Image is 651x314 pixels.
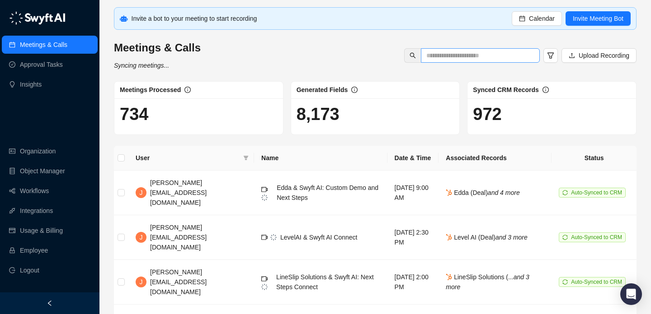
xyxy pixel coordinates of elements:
span: LineSlip Solutions (... [446,273,529,291]
span: J [140,232,143,242]
th: Status [552,146,637,171]
span: [PERSON_NAME][EMAIL_ADDRESS][DOMAIN_NAME] [150,268,207,296]
h3: Meetings & Calls [114,41,201,55]
span: search [410,52,416,59]
span: Level AI (Deal) [446,234,528,241]
button: Invite Meeting Bot [566,11,631,26]
span: video-camera [261,186,268,193]
a: Object Manager [20,162,65,180]
span: Auto-Synced to CRM [571,189,622,196]
span: Upload Recording [579,51,629,60]
a: Workflows [20,182,49,200]
span: Calendar [529,14,555,23]
a: Organization [20,142,56,160]
img: logo-small-inverted-DW8HDUn_.png [261,284,268,290]
span: [PERSON_NAME][EMAIL_ADDRESS][DOMAIN_NAME] [150,224,207,251]
span: left [47,300,53,306]
span: info-circle [542,87,549,93]
a: Insights [20,75,42,93]
td: [DATE] 9:00 AM [387,171,439,215]
a: Usage & Billing [20,222,63,240]
a: Approval Tasks [20,55,63,74]
span: video-camera [261,234,268,240]
span: upload [569,52,575,59]
span: sync [562,279,568,285]
span: info-circle [184,87,191,93]
span: Synced CRM Records [473,86,538,93]
i: Syncing meetings... [114,62,169,69]
span: Logout [20,261,39,279]
span: LineSlip Solutions & Swyft AI: Next Steps Connect [276,273,374,291]
img: logo-small-inverted-DW8HDUn_.png [261,194,268,201]
a: Meetings & Calls [20,36,67,54]
span: video-camera [261,276,268,282]
span: Auto-Synced to CRM [571,279,622,285]
i: and 3 more [495,234,528,241]
td: [DATE] 2:00 PM [387,260,439,305]
th: Associated Records [439,146,552,171]
span: Invite Meeting Bot [573,14,623,23]
i: and 4 more [488,189,520,196]
span: Edda & Swyft AI: Custom Demo and Next Steps [277,184,378,201]
span: User [136,153,240,163]
span: J [140,277,143,287]
span: sync [562,190,568,195]
th: Date & Time [387,146,439,171]
span: Invite a bot to your meeting to start recording [132,15,257,22]
h1: 734 [120,104,278,125]
td: [DATE] 2:30 PM [387,215,439,260]
button: Calendar [512,11,562,26]
span: Edda (Deal) [446,189,519,196]
span: Generated Fields [297,86,348,93]
span: LevelAI & Swyft AI Connect [280,234,357,241]
span: filter [243,155,249,161]
span: Auto-Synced to CRM [571,234,622,240]
span: calendar [519,15,525,22]
a: Integrations [20,202,53,220]
span: info-circle [351,87,358,93]
i: and 3 more [446,273,529,291]
span: Meetings Processed [120,86,181,93]
h1: 972 [473,104,631,125]
h1: 8,173 [297,104,454,125]
span: [PERSON_NAME][EMAIL_ADDRESS][DOMAIN_NAME] [150,179,207,206]
a: Employee [20,241,48,259]
img: logo-small-inverted-DW8HDUn_.png [270,234,277,240]
span: J [140,188,143,198]
span: filter [241,151,250,165]
button: Upload Recording [561,48,637,63]
span: sync [562,235,568,240]
span: filter [547,52,554,59]
div: Open Intercom Messenger [620,283,642,305]
img: logo-05li4sbe.png [9,11,66,25]
span: logout [9,267,15,273]
th: Name [254,146,387,171]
